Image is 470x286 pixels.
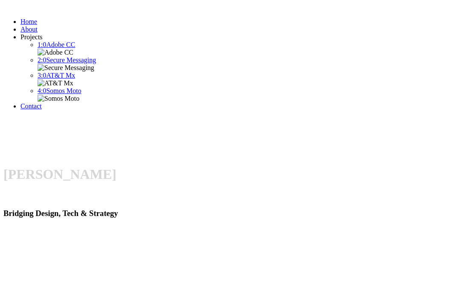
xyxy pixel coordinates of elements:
a: Home [20,18,37,25]
span: 1:0 [38,41,46,48]
a: 2:0Secure Messaging [38,56,96,64]
img: Somos Moto [38,95,79,102]
a: 1:0Adobe CC [38,41,75,48]
img: AT&T Mx [38,79,73,87]
span: 4:0 [38,87,46,94]
a: 4:0Somos Moto [38,87,81,94]
span: Projects [20,33,43,41]
h1: [PERSON_NAME] [3,166,467,182]
img: Adobe CC [38,49,73,56]
h3: Bridging Design, Tech & Strategy [3,209,467,218]
img: Secure Messaging [38,64,94,72]
a: Contact [20,102,42,110]
a: 3:0AT&T Mx [38,72,75,79]
span: 2:0 [38,56,46,64]
span: 3:0 [38,72,46,79]
a: About [20,26,38,33]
